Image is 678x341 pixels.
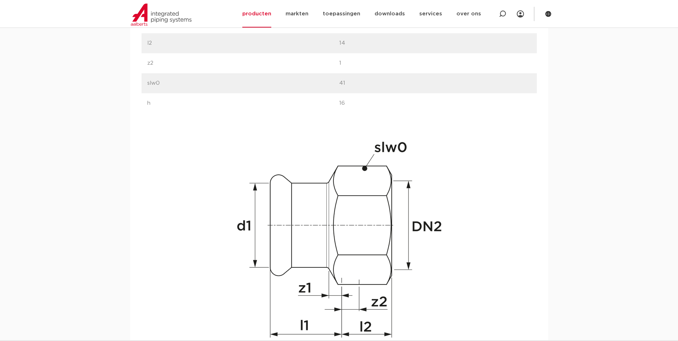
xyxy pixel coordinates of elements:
[339,59,531,68] p: 1
[147,79,339,88] p: slw0
[147,59,339,68] p: z2
[147,99,339,108] p: h
[339,99,531,108] p: 16
[339,79,531,88] p: 41
[147,39,339,48] p: l2
[339,39,531,48] p: 14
